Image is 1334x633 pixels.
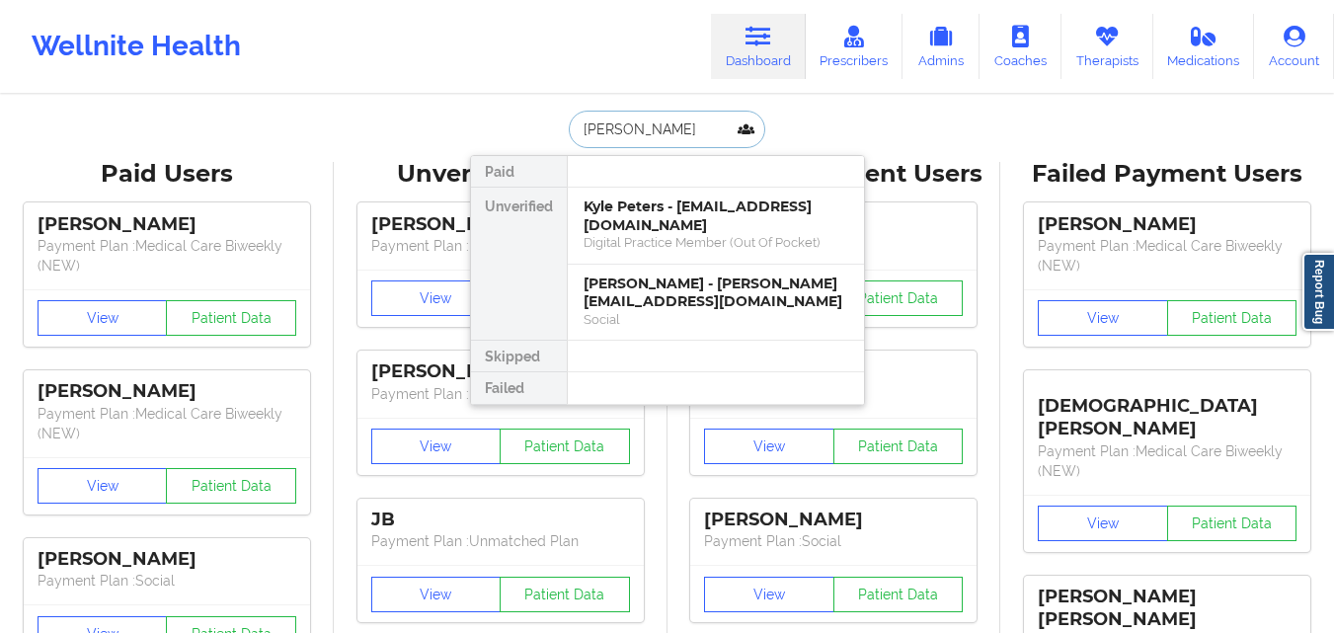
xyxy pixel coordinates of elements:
[371,280,502,316] button: View
[833,280,964,316] button: Patient Data
[371,236,630,256] p: Payment Plan : Unmatched Plan
[980,14,1061,79] a: Coaches
[711,14,806,79] a: Dashboard
[371,213,630,236] div: [PERSON_NAME]
[471,188,567,341] div: Unverified
[38,380,296,403] div: [PERSON_NAME]
[1254,14,1334,79] a: Account
[38,213,296,236] div: [PERSON_NAME]
[1038,380,1296,440] div: [DEMOGRAPHIC_DATA][PERSON_NAME]
[166,468,296,504] button: Patient Data
[14,159,320,190] div: Paid Users
[1153,14,1255,79] a: Medications
[1014,159,1320,190] div: Failed Payment Users
[1038,236,1296,276] p: Payment Plan : Medical Care Biweekly (NEW)
[704,531,963,551] p: Payment Plan : Social
[348,159,654,190] div: Unverified Users
[371,384,630,404] p: Payment Plan : Unmatched Plan
[584,275,848,311] div: [PERSON_NAME] - [PERSON_NAME][EMAIL_ADDRESS][DOMAIN_NAME]
[38,300,168,336] button: View
[500,577,630,612] button: Patient Data
[1167,506,1297,541] button: Patient Data
[1302,253,1334,331] a: Report Bug
[38,468,168,504] button: View
[471,341,567,372] div: Skipped
[38,236,296,276] p: Payment Plan : Medical Care Biweekly (NEW)
[704,509,963,531] div: [PERSON_NAME]
[1167,300,1297,336] button: Patient Data
[1038,300,1168,336] button: View
[833,429,964,464] button: Patient Data
[38,548,296,571] div: [PERSON_NAME]
[371,509,630,531] div: JB
[38,571,296,591] p: Payment Plan : Social
[471,156,567,188] div: Paid
[371,577,502,612] button: View
[833,577,964,612] button: Patient Data
[1038,506,1168,541] button: View
[471,372,567,404] div: Failed
[166,300,296,336] button: Patient Data
[902,14,980,79] a: Admins
[806,14,903,79] a: Prescribers
[1038,441,1296,481] p: Payment Plan : Medical Care Biweekly (NEW)
[584,198,848,234] div: Kyle Peters - [EMAIL_ADDRESS][DOMAIN_NAME]
[1061,14,1153,79] a: Therapists
[584,234,848,251] div: Digital Practice Member (Out Of Pocket)
[1038,213,1296,236] div: [PERSON_NAME]
[704,577,834,612] button: View
[38,404,296,443] p: Payment Plan : Medical Care Biweekly (NEW)
[1038,586,1296,631] div: [PERSON_NAME] [PERSON_NAME]
[371,360,630,383] div: [PERSON_NAME]
[371,531,630,551] p: Payment Plan : Unmatched Plan
[704,429,834,464] button: View
[371,429,502,464] button: View
[500,429,630,464] button: Patient Data
[584,311,848,328] div: Social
